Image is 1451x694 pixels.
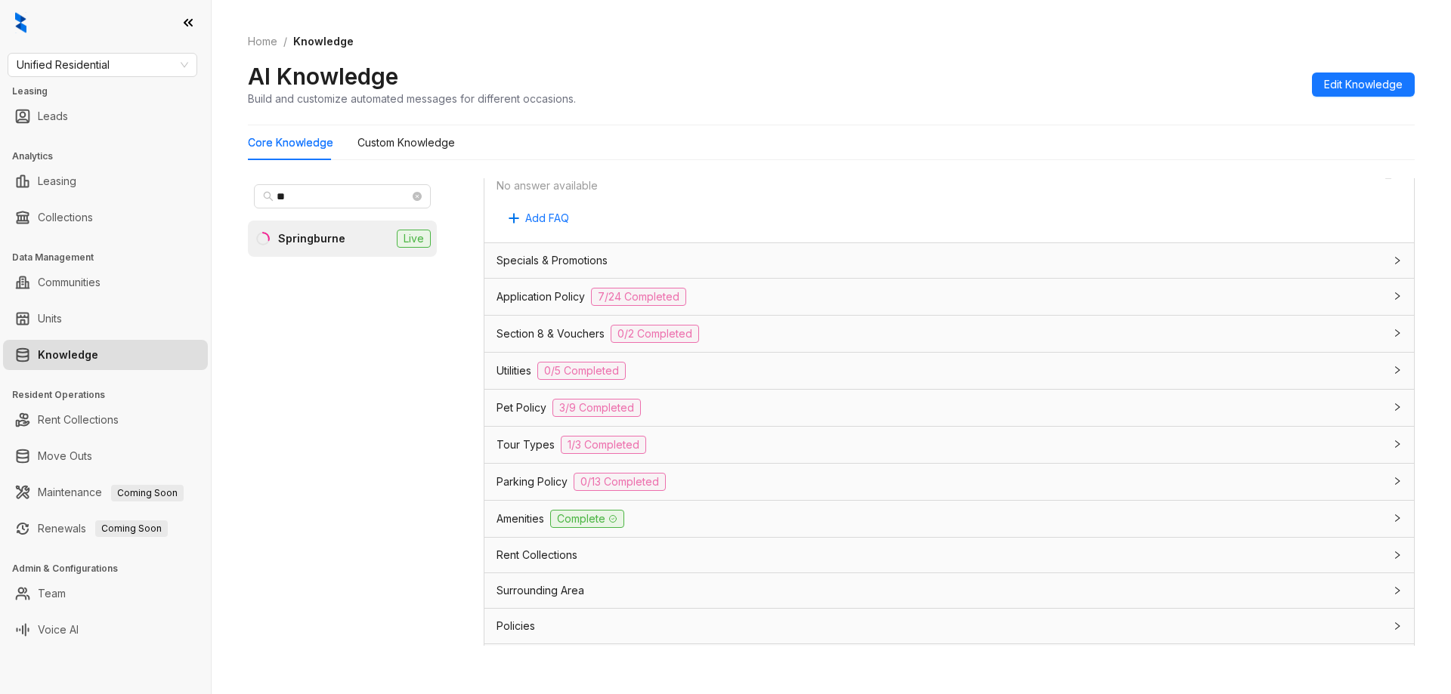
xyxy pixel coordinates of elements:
span: Policies [497,618,535,634]
span: 7/24 Completed [591,288,686,306]
a: Home [245,33,280,50]
span: Tour Types [497,436,555,453]
span: 0/2 Completed [611,325,699,343]
span: 3/9 Completed [552,399,641,417]
span: collapsed [1393,256,1402,265]
li: Communities [3,267,208,298]
span: Coming Soon [95,520,168,537]
a: Leads [38,101,68,131]
li: Rent Collections [3,405,208,435]
span: collapsed [1393,551,1402,560]
span: collapsed [1393,440,1402,449]
span: Parking Policy [497,473,568,490]
li: Team [3,578,208,609]
li: Collections [3,202,208,233]
a: Knowledge [38,340,98,370]
span: collapsed [1393,477,1402,486]
li: Maintenance [3,477,208,507]
span: collapsed [1393,586,1402,595]
span: collapsed [1393,291,1402,301]
h3: Analytics [12,150,211,163]
li: Knowledge [3,340,208,370]
div: Tour Types1/3 Completed [484,427,1414,463]
div: No answer available [497,177,1372,194]
a: Collections [38,202,93,233]
span: close-circle [413,192,422,201]
div: AmenitiesComplete [484,501,1414,537]
img: logo [15,12,26,33]
span: Pet Policy [497,399,546,416]
div: Rent Collections [484,538,1414,572]
div: Application Policy7/24 Completed [484,279,1414,315]
div: Policies [484,609,1414,643]
li: Move Outs [3,441,208,471]
span: Amenities [497,510,544,527]
span: Utilities [497,362,531,379]
span: collapsed [1393,328,1402,338]
li: Voice AI [3,615,208,645]
button: Edit Knowledge [1312,72,1415,97]
span: Live [397,230,431,248]
span: Specials & Promotions [497,252,608,269]
div: Pet Policy3/9 Completed [484,390,1414,426]
span: 1/3 Completed [561,436,646,454]
span: collapsed [1393,403,1402,412]
div: Parking Policy0/13 Completed [484,464,1414,500]
span: 0/13 Completed [574,473,666,491]
div: Leasing Options [484,644,1414,679]
span: Edit Knowledge [1324,76,1403,93]
button: Add FAQ [497,206,581,230]
a: Voice AI [38,615,79,645]
li: Leads [3,101,208,131]
div: Surrounding Area [484,573,1414,608]
a: Move Outs [38,441,92,471]
span: Rent Collections [497,547,577,563]
div: Custom Knowledge [357,134,455,151]
span: collapsed [1393,514,1402,523]
a: RenewalsComing Soon [38,514,168,544]
span: Add FAQ [525,210,569,227]
span: Surrounding Area [497,582,584,599]
span: search [263,191,274,202]
h3: Data Management [12,251,211,264]
a: Units [38,304,62,334]
div: Core Knowledge [248,134,333,151]
div: Utilities0/5 Completed [484,353,1414,389]
span: collapsed [1393,622,1402,631]
div: Springburne [278,230,345,247]
a: Leasing [38,166,76,196]
div: Specials & Promotions [484,243,1414,278]
span: Knowledge [293,35,354,48]
span: collapsed [1393,366,1402,375]
a: Rent Collections [38,405,119,435]
a: Team [38,578,66,609]
span: Section 8 & Vouchers [497,325,605,342]
a: Communities [38,267,101,298]
li: Renewals [3,514,208,544]
li: Leasing [3,166,208,196]
span: Coming Soon [111,485,184,501]
li: Units [3,304,208,334]
h3: Leasing [12,85,211,98]
span: 0/5 Completed [537,362,626,380]
h3: Resident Operations [12,388,211,402]
div: Build and customize automated messages for different occasions. [248,91,576,106]
span: Application Policy [497,288,585,305]
div: Section 8 & Vouchers0/2 Completed [484,316,1414,352]
span: Complete [550,510,624,528]
span: Unified Residential [17,54,188,76]
h2: AI Knowledge [248,62,398,91]
h3: Admin & Configurations [12,562,211,575]
li: / [283,33,287,50]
